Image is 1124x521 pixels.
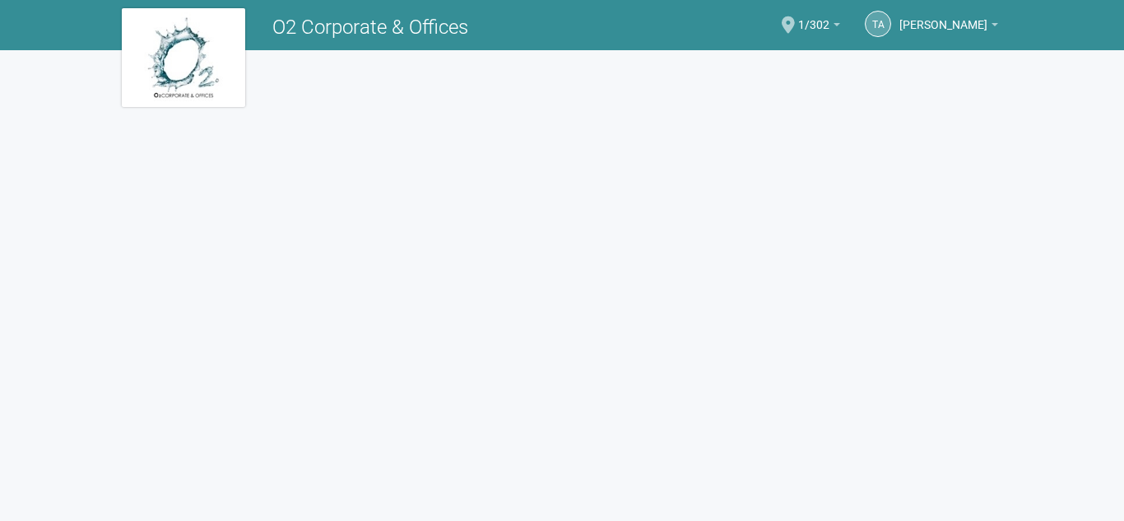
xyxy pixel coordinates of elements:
a: 1/302 [798,21,840,34]
span: 1/302 [798,2,829,31]
a: [PERSON_NAME] [899,21,998,34]
img: logo.jpg [122,8,245,107]
a: TA [865,11,891,37]
span: O2 Corporate & Offices [272,16,468,39]
span: Thamiris Abdala [899,2,987,31]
